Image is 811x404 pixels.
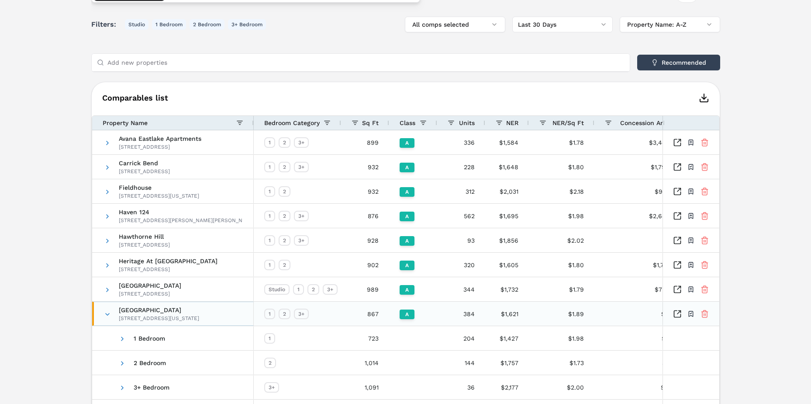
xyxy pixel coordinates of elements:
[529,351,594,375] div: $1.73
[605,204,680,228] div: $2,645
[294,211,309,221] div: 3+
[119,136,201,142] span: Avana Eastlake Apartments
[341,302,389,326] div: 867
[119,258,217,264] span: Heritage At [GEOGRAPHIC_DATA]
[552,119,584,126] span: NER/Sq Ft
[294,137,309,148] div: 3+
[362,119,379,126] span: Sq Ft
[529,277,594,301] div: $1.79
[400,163,414,172] div: A
[400,310,414,319] div: A
[437,204,485,228] div: 562
[405,17,505,32] button: All comps selected
[103,119,148,126] span: Property Name
[400,138,414,148] div: A
[529,375,594,399] div: $2.00
[119,290,181,297] div: [STREET_ADDRESS]
[400,187,414,197] div: A
[485,130,529,154] div: $1,584
[673,138,682,147] a: Inspect Comparables
[485,228,529,252] div: $1,856
[294,162,309,172] div: 3+
[620,119,680,126] span: Concession Amount
[264,260,275,270] div: 1
[279,260,290,270] div: 2
[400,285,414,295] div: A
[485,204,529,228] div: $1,695
[605,131,680,155] div: $3,445
[437,351,485,375] div: 144
[673,212,682,220] a: Inspect Comparables
[152,19,186,30] button: 1 Bedroom
[190,19,224,30] button: 2 Bedroom
[279,211,290,221] div: 2
[437,155,485,179] div: 228
[341,351,389,375] div: 1,014
[264,211,275,221] div: 1
[264,235,275,246] div: 1
[485,253,529,277] div: $1,605
[293,284,304,295] div: 1
[529,155,594,179] div: $1.80
[673,187,682,196] a: Inspect Comparables
[605,278,680,302] div: $750
[485,277,529,301] div: $1,732
[529,130,594,154] div: $1.78
[119,143,201,150] div: [STREET_ADDRESS]
[400,236,414,246] div: A
[459,119,475,126] span: Units
[605,351,680,375] div: $1,916
[119,160,170,166] span: Carrick Bend
[264,137,275,148] div: 1
[279,309,290,319] div: 2
[485,351,529,375] div: $1,757
[341,375,389,399] div: 1,091
[323,284,338,295] div: 3+
[119,315,199,322] div: [STREET_ADDRESS][US_STATE]
[605,155,680,179] div: $1,798
[307,284,319,295] div: 2
[91,19,121,30] span: Filters:
[400,119,415,126] span: Class
[294,309,309,319] div: 3+
[341,228,389,252] div: 928
[341,155,389,179] div: 932
[264,309,275,319] div: 1
[341,204,389,228] div: 876
[673,236,682,245] a: Inspect Comparables
[119,217,242,224] div: [STREET_ADDRESS][PERSON_NAME][PERSON_NAME]
[264,382,279,393] div: 3+
[264,186,275,197] div: 1
[264,358,276,368] div: 2
[264,284,290,295] div: Studio
[485,375,529,399] div: $2,177
[341,326,389,350] div: 723
[279,162,290,172] div: 2
[119,241,170,248] div: [STREET_ADDRESS]
[264,119,320,126] span: Bedroom Category
[529,326,594,350] div: $1.98
[485,155,529,179] div: $1,648
[119,307,199,313] span: [GEOGRAPHIC_DATA]
[605,180,680,204] div: $972
[119,282,181,289] span: [GEOGRAPHIC_DATA]
[437,326,485,350] div: 204
[437,375,485,399] div: 36
[107,54,625,71] input: Add new properties
[529,179,594,203] div: $2.18
[119,168,170,175] div: [STREET_ADDRESS]
[400,261,414,270] div: A
[437,228,485,252] div: 93
[529,253,594,277] div: $1.80
[400,212,414,221] div: A
[673,285,682,294] a: Inspect Comparables
[294,235,309,246] div: 3+
[437,179,485,203] div: 312
[605,327,680,351] div: $1,557
[437,277,485,301] div: 344
[134,335,165,342] span: 1 Bedroom
[119,185,199,191] span: Fieldhouse
[529,228,594,252] div: $2.02
[437,302,485,326] div: 384
[279,186,290,197] div: 2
